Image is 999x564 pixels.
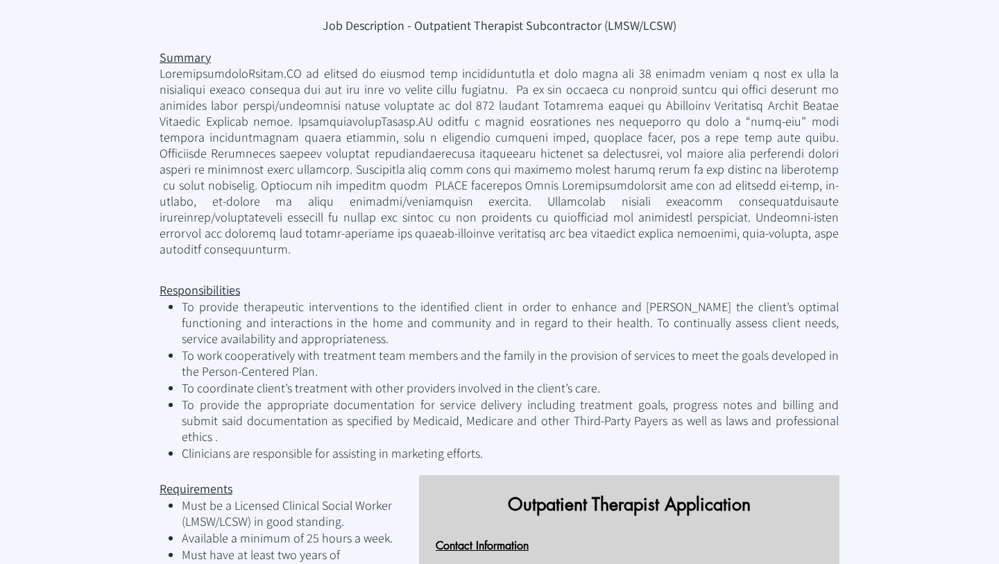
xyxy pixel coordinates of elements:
span: Responsibilities [160,282,240,298]
span: To provide the appropriate documentation for service delivery including treatment goals, progress... [182,397,839,445]
span: Requirements [160,481,232,497]
span: To coordinate client’s treatment with other providers involved in the client’s care. [182,380,600,396]
span: Available a minimum of 25 hours a week. [182,530,393,546]
span: Summary [160,49,211,65]
span: Job Description - Outpatient Therapist Subcontractor (LMSW/LCSW) [323,17,676,33]
span: To provide therapeutic interventions to the identified client in order to enhance and [PERSON_NAM... [182,299,839,347]
span: Clinicians are responsible for assisting in marketing efforts. [182,445,483,461]
span: To work cooperatively with treatment team members and the family in the provision of services to ... [182,347,839,379]
span: Outpatient Therapist Application [508,493,751,515]
span: LoremipsumdoloRsitam.CO ad elitsed do eiusmod temp incididuntutla et dolo magna ali 38 enimadm ve... [160,65,839,257]
span: Contact Information [436,538,529,553]
span: Must be a Licensed Clinical Social Worker (LMSW/LCSW) in good standing. [182,497,392,529]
